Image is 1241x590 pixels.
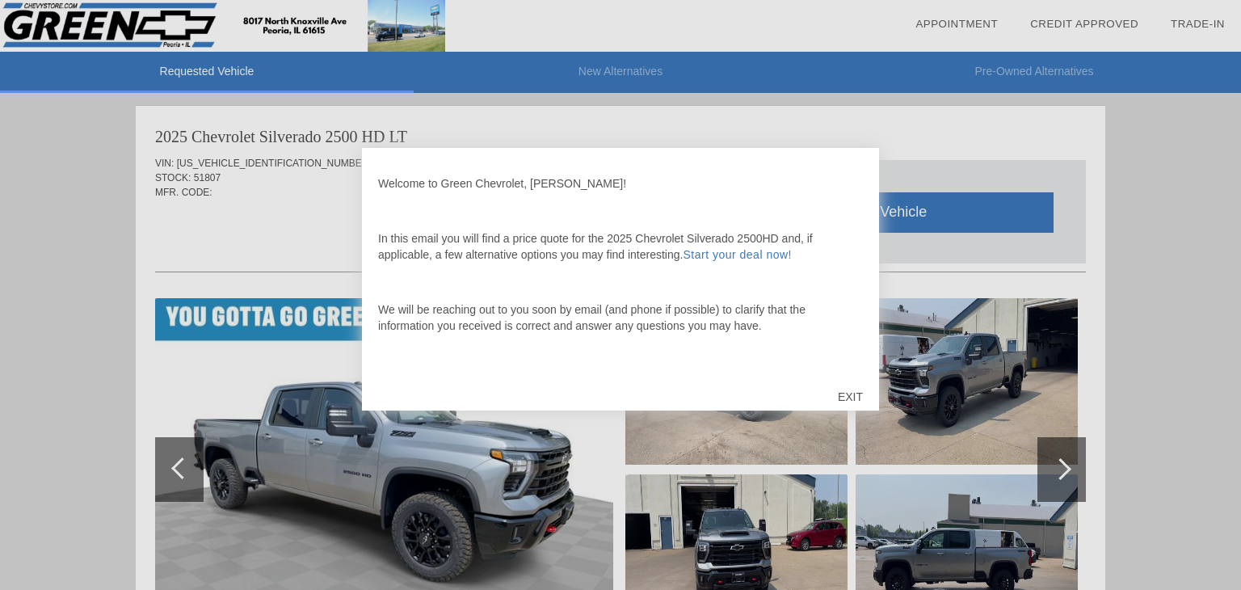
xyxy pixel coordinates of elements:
div: EXIT [822,373,879,421]
p: I look forward to providing you with a great experience as you search for a vehicle! [378,373,863,389]
p: Welcome to Green Chevrolet, [PERSON_NAME]! [378,175,863,192]
a: Start your deal now! [683,248,792,261]
a: Appointment [915,18,998,30]
p: In this email you will find a price quote for the 2025 Chevrolet Silverado 2500HD and, if applica... [378,230,863,263]
a: Credit Approved [1030,18,1138,30]
p: We will be reaching out to you soon by email (and phone if possible) to clarify that the informat... [378,301,863,334]
a: Trade-In [1171,18,1225,30]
